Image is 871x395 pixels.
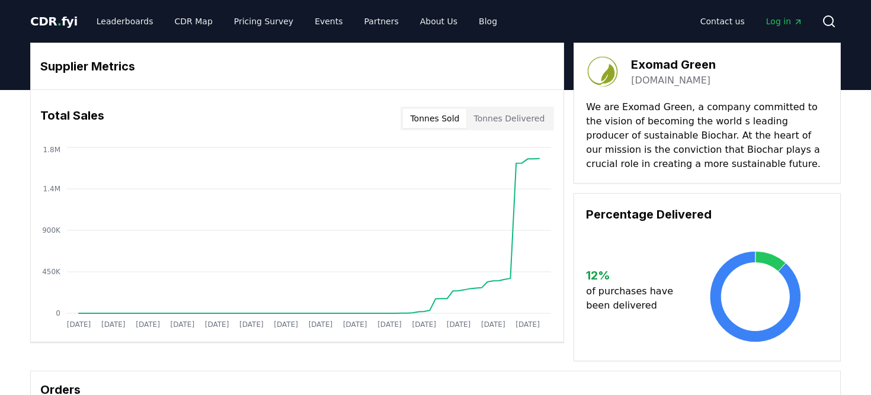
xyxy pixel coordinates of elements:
tspan: [DATE] [481,320,505,329]
a: [DOMAIN_NAME] [631,73,710,88]
tspan: 0 [56,309,60,317]
h3: Supplier Metrics [40,57,554,75]
h3: Exomad Green [631,56,716,73]
nav: Main [87,11,507,32]
tspan: 1.4M [43,185,60,193]
h3: Percentage Delivered [586,205,828,223]
p: We are Exomad Green, a company committed to the vision of becoming the world s leading producer o... [586,100,828,171]
tspan: [DATE] [205,320,229,329]
tspan: [DATE] [239,320,264,329]
tspan: 900K [42,226,61,235]
a: Contact us [691,11,754,32]
tspan: [DATE] [101,320,126,329]
a: Log in [757,11,812,32]
a: Pricing Survey [225,11,303,32]
button: Tonnes Sold [403,109,466,128]
tspan: 1.8M [43,146,60,154]
tspan: [DATE] [515,320,540,329]
a: Blog [469,11,507,32]
nav: Main [691,11,812,32]
h3: Total Sales [40,107,104,130]
a: About Us [411,11,467,32]
img: Exomad Green-logo [586,55,619,88]
tspan: [DATE] [377,320,402,329]
tspan: [DATE] [67,320,91,329]
a: Events [305,11,352,32]
tspan: [DATE] [171,320,195,329]
span: CDR fyi [30,14,78,28]
a: Leaderboards [87,11,163,32]
h3: 12 % [586,266,683,284]
tspan: [DATE] [412,320,436,329]
tspan: [DATE] [136,320,160,329]
button: Tonnes Delivered [466,109,552,128]
a: CDR Map [165,11,222,32]
tspan: [DATE] [343,320,367,329]
span: Log in [766,15,803,27]
tspan: [DATE] [309,320,333,329]
tspan: [DATE] [274,320,298,329]
tspan: [DATE] [447,320,471,329]
a: Partners [355,11,408,32]
span: . [57,14,62,28]
tspan: 450K [42,268,61,276]
p: of purchases have been delivered [586,284,683,313]
a: CDR.fyi [30,13,78,30]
